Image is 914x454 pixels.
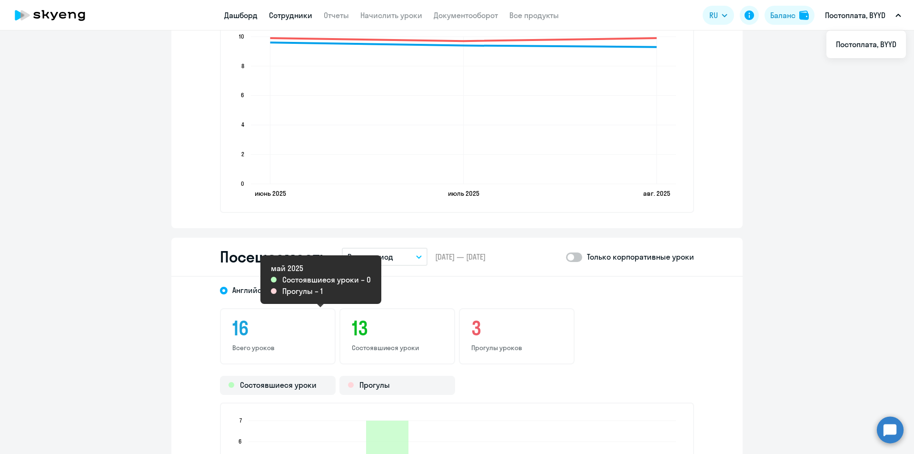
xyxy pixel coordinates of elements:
p: Состоявшиеся уроки [352,343,443,352]
button: Постоплата, BYYD [820,4,906,27]
text: 10 [239,33,244,40]
p: Прогулы уроков [471,343,562,352]
text: 8 [241,62,244,70]
span: RU [709,10,718,21]
span: Английский General [232,285,304,295]
span: [DATE] — [DATE] [435,252,486,262]
p: Постоплата, BYYD [825,10,885,21]
a: Дашборд [224,10,258,20]
a: Все продукты [509,10,559,20]
h3: 16 [232,317,323,340]
p: Весь период [348,251,393,262]
a: Документооборот [434,10,498,20]
div: Баланс [770,10,795,21]
text: 0 [241,180,244,187]
h3: 3 [471,317,562,340]
text: 4 [241,121,244,128]
p: Всего уроков [232,343,323,352]
h3: 13 [352,317,443,340]
a: Отчеты [324,10,349,20]
p: Только корпоративные уроки [587,251,694,262]
a: Начислить уроки [360,10,422,20]
button: RU [703,6,734,25]
div: Состоявшиеся уроки [220,376,336,395]
button: Балансbalance [765,6,815,25]
text: 6 [238,438,242,445]
text: авг. 2025 [643,189,670,198]
text: 2 [241,151,244,158]
text: 7 [239,417,242,424]
text: июль 2025 [448,189,479,198]
text: 6 [241,91,244,99]
img: balance [799,10,809,20]
a: Сотрудники [269,10,312,20]
button: Весь период [342,248,427,266]
ul: RU [826,30,906,58]
h2: Посещаемость [220,247,327,266]
div: Прогулы [339,376,455,395]
text: июнь 2025 [255,189,286,198]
